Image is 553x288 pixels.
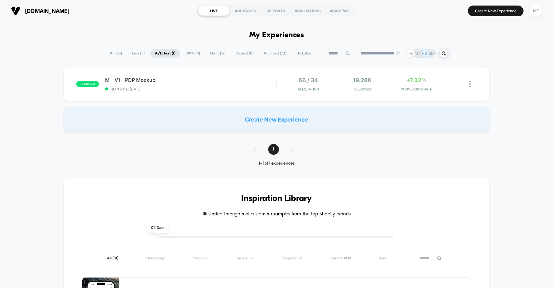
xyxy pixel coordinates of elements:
[261,6,292,16] div: REPORTS
[391,87,442,91] span: CONVERSION RATE
[76,81,99,87] span: published
[198,6,229,16] div: LIVE
[379,256,387,261] span: Seen
[337,87,388,91] span: Sessions
[296,51,311,56] span: By Label
[105,77,276,83] span: M – V1 – PDP Mockup
[259,49,291,58] span: Archived ( 73 )
[64,107,489,132] div: Create New Experience
[406,77,427,83] span: +7.32%
[105,87,276,91] span: start date: [DATE]
[468,6,524,16] button: Create New Experience
[181,49,205,58] span: 100% ( 4 )
[330,256,351,261] span: Targets AOV
[82,194,471,204] h3: Inspiration Library
[112,256,118,260] span: ( 31 )
[9,6,71,16] button: [DOMAIN_NAME]
[235,256,254,261] span: Targets CR
[193,256,207,261] span: Products
[147,223,168,233] span: 0 % Seen
[107,256,118,261] span: All
[231,49,258,58] span: Paused ( 8 )
[324,6,355,16] div: ACADEMY
[206,49,230,58] span: Draft ( 12 )
[353,77,372,83] span: 19.28k
[396,51,400,55] img: end
[247,161,306,166] div: 1 - 1 of 1 experiences
[299,77,318,83] span: 66 / 34
[268,144,279,155] span: 1
[292,6,324,16] div: INSPIRATIONS
[150,49,180,58] span: A/B Test ( 1 )
[249,31,304,40] h1: My Experiences
[127,49,149,58] span: Live ( 5 )
[298,87,319,91] span: Allocation
[530,5,542,17] div: MT
[406,49,415,58] div: + 5
[146,256,165,261] span: Homepage
[282,256,302,261] span: Targets PSV
[528,5,544,17] button: MT
[428,51,434,56] p: MM
[105,49,127,58] span: All ( 25 )
[25,8,69,14] span: [DOMAIN_NAME]
[229,6,261,16] div: AUDIENCES
[11,6,20,15] img: Visually logo
[469,81,471,87] img: close
[422,51,427,56] p: HB
[415,51,421,56] p: MT
[82,211,471,217] h4: Illustrated through real customer examples from the top Shopify brands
